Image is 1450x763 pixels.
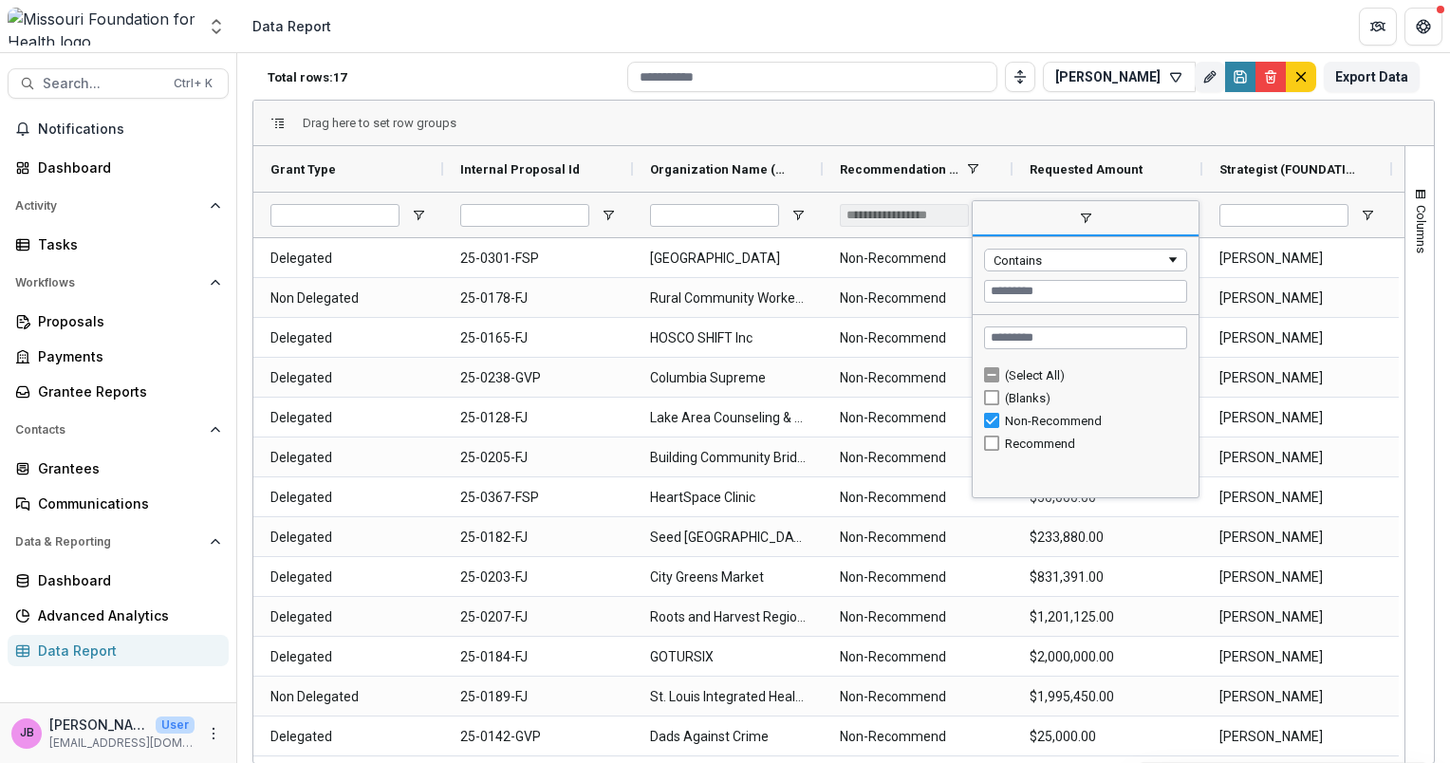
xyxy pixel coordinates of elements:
[8,415,229,445] button: Open Contacts
[460,279,616,318] span: 25-0178-FJ
[1404,8,1442,46] button: Get Help
[460,598,616,637] span: 25-0207-FJ
[460,359,616,398] span: 25-0238-GVP
[38,234,214,254] div: Tasks
[38,493,214,513] div: Communications
[984,249,1187,271] div: Filtering operator
[8,8,195,46] img: Missouri Foundation for Health logo
[460,438,616,477] span: 25-0205-FJ
[650,162,790,177] span: Organization Name (SHORT_TEXT)
[1005,414,1181,428] div: Non-Recommend
[840,558,995,597] span: Non-Recommend
[1219,518,1375,557] span: [PERSON_NAME]
[8,114,229,144] button: Notifications
[1219,359,1375,398] span: [PERSON_NAME]
[38,605,214,625] div: Advanced Analytics
[973,202,1199,236] span: filter
[202,722,225,745] button: More
[270,279,426,318] span: Non Delegated
[972,200,1199,498] div: Column Menu
[8,600,229,631] a: Advanced Analytics
[270,678,426,716] span: Non Delegated
[8,376,229,407] a: Grantee Reports
[1030,678,1185,716] span: $1,995,450.00
[49,715,148,735] p: [PERSON_NAME]
[1219,279,1375,318] span: [PERSON_NAME]
[15,423,202,437] span: Contacts
[460,558,616,597] span: 25-0203-FJ
[460,399,616,437] span: 25-0128-FJ
[1043,62,1196,92] button: [PERSON_NAME]
[38,458,214,478] div: Grantees
[1030,717,1185,756] span: $25,000.00
[1195,62,1225,92] button: Rename
[650,399,806,437] span: Lake Area Counseling & Behavioral Health
[270,558,426,597] span: Delegated
[1225,62,1255,92] button: Save
[460,638,616,677] span: 25-0184-FJ
[460,204,589,227] input: Internal Proposal Id Filter Input
[1030,598,1185,637] span: $1,201,125.00
[460,717,616,756] span: 25-0142-GVP
[8,68,229,99] button: Search...
[1219,239,1375,278] span: [PERSON_NAME]
[1005,437,1181,451] div: Recommend
[840,399,995,437] span: Non-Recommend
[270,162,336,177] span: Grant Type
[1005,368,1181,382] div: (Select All)
[1219,638,1375,677] span: [PERSON_NAME]
[8,191,229,221] button: Open Activity
[840,638,995,677] span: Non-Recommend
[8,152,229,183] a: Dashboard
[1255,62,1286,92] button: Delete
[20,727,34,739] div: Jessie Besancenez
[15,276,202,289] span: Workflows
[1414,205,1428,253] span: Columns
[460,478,616,517] span: 25-0367-FSP
[1359,8,1397,46] button: Partners
[460,678,616,716] span: 25-0189-FJ
[1219,558,1375,597] span: [PERSON_NAME]
[994,253,1165,268] div: Contains
[973,363,1199,455] div: Filter List
[245,12,339,40] nav: breadcrumb
[1030,558,1185,597] span: $831,391.00
[270,478,426,517] span: Delegated
[840,518,995,557] span: Non-Recommend
[1219,598,1375,637] span: [PERSON_NAME]
[1219,399,1375,437] span: [PERSON_NAME]
[650,678,806,716] span: St. Louis Integrated Health Network
[270,204,400,227] input: Grant Type Filter Input
[303,116,456,130] span: Drag here to set row groups
[650,598,806,637] span: Roots and Harvest Regional Food Hub
[1030,638,1185,677] span: $2,000,000.00
[1219,717,1375,756] span: [PERSON_NAME]
[840,162,959,177] span: Recommendation (DROPDOWN_LIST)
[38,641,214,661] div: Data Report
[840,359,995,398] span: Non-Recommend
[984,280,1187,303] input: Filter Value
[43,76,162,92] span: Search...
[203,8,230,46] button: Open entity switcher
[840,319,995,358] span: Non-Recommend
[840,279,995,318] span: Non-Recommend
[270,717,426,756] span: Delegated
[840,717,995,756] span: Non-Recommend
[650,204,779,227] input: Organization Name (SHORT_TEXT) Filter Input
[38,311,214,331] div: Proposals
[268,70,620,84] p: Total rows: 17
[8,268,229,298] button: Open Workflows
[38,346,214,366] div: Payments
[1219,319,1375,358] span: [PERSON_NAME]
[650,478,806,517] span: HeartSpace Clinic
[650,638,806,677] span: GOTURSIX
[1219,162,1360,177] span: Strategist (FOUNDATION_USERS)
[650,279,806,318] span: Rural Community Workers Alliance
[270,598,426,637] span: Delegated
[460,518,616,557] span: 25-0182-FJ
[8,229,229,260] a: Tasks
[270,319,426,358] span: Delegated
[1286,62,1316,92] button: default
[1219,478,1375,517] span: [PERSON_NAME]
[1005,62,1035,92] button: Toggle auto height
